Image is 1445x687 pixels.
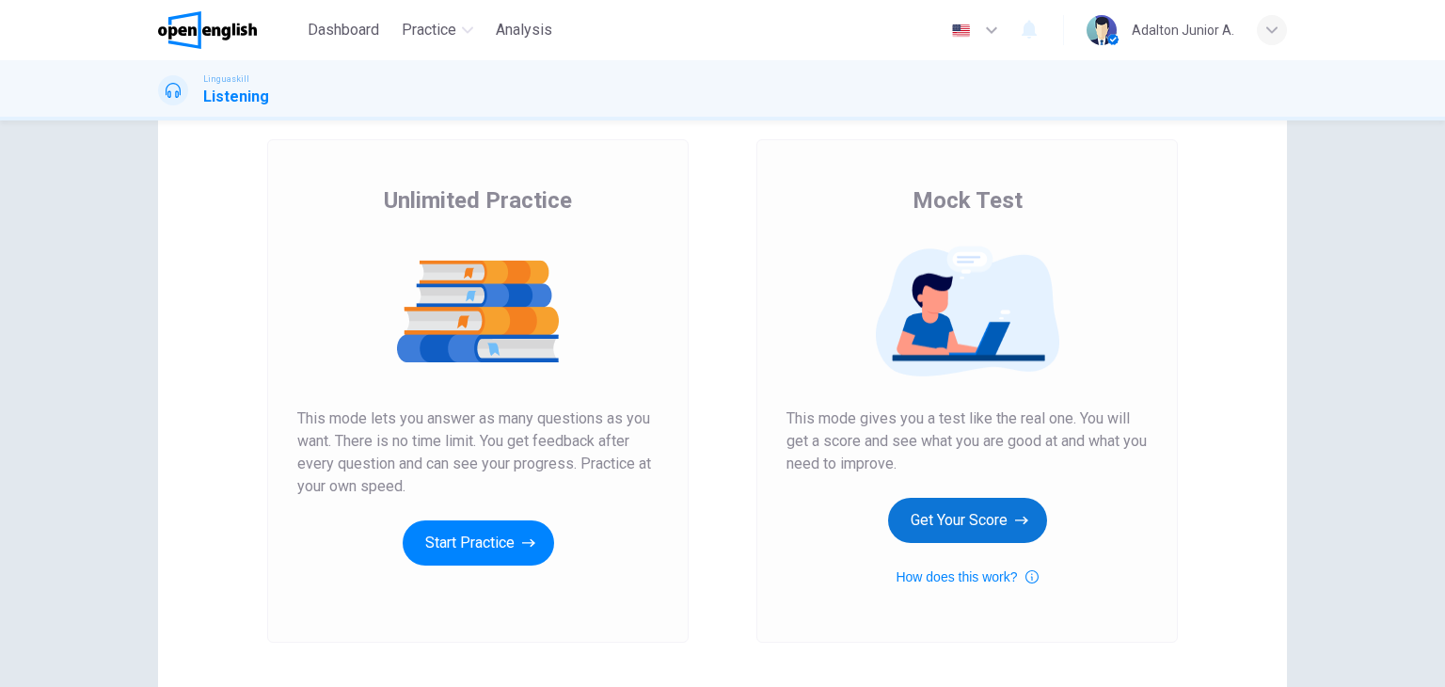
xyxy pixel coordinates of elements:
[158,11,257,49] img: OpenEnglish logo
[300,13,387,47] button: Dashboard
[1132,19,1234,41] div: Adalton Junior A.
[496,19,552,41] span: Analysis
[402,19,456,41] span: Practice
[384,185,572,216] span: Unlimited Practice
[158,11,300,49] a: OpenEnglish logo
[888,498,1047,543] button: Get Your Score
[949,24,973,38] img: en
[297,407,659,498] span: This mode lets you answer as many questions as you want. There is no time limit. You get feedback...
[394,13,481,47] button: Practice
[308,19,379,41] span: Dashboard
[488,13,560,47] button: Analysis
[786,407,1148,475] span: This mode gives you a test like the real one. You will get a score and see what you are good at a...
[1087,15,1117,45] img: Profile picture
[403,520,554,566] button: Start Practice
[896,566,1038,588] button: How does this work?
[203,72,249,86] span: Linguaskill
[913,185,1023,216] span: Mock Test
[203,86,269,108] h1: Listening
